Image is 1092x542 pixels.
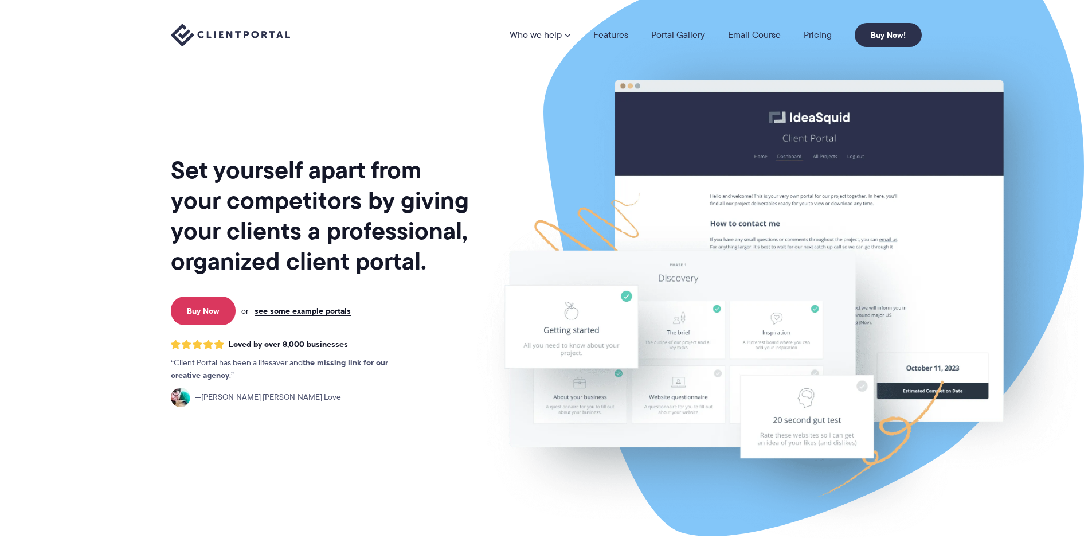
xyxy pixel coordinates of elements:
[510,30,570,40] a: Who we help
[804,30,832,40] a: Pricing
[171,357,412,382] p: Client Portal has been a lifesaver and .
[728,30,781,40] a: Email Course
[651,30,705,40] a: Portal Gallery
[241,306,249,316] span: or
[171,155,471,276] h1: Set yourself apart from your competitors by giving your clients a professional, organized client ...
[195,391,341,404] span: [PERSON_NAME] [PERSON_NAME] Love
[255,306,351,316] a: see some example portals
[855,23,922,47] a: Buy Now!
[171,297,236,325] a: Buy Now
[593,30,628,40] a: Features
[229,340,348,349] span: Loved by over 8,000 businesses
[171,356,388,381] strong: the missing link for our creative agency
